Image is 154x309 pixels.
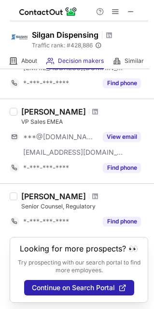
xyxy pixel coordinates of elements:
[21,191,86,201] div: [PERSON_NAME]
[21,57,37,65] span: About
[21,202,148,211] div: Senior Counsel, Regulatory
[21,118,148,126] div: VP Sales EMEA
[10,28,29,47] img: 2495a317a1cce906fe3c6807cc3dccdc
[103,132,141,142] button: Reveal Button
[21,107,86,117] div: [PERSON_NAME]
[17,259,141,274] p: Try prospecting with our search portal to find more employees.
[103,217,141,226] button: Reveal Button
[20,244,138,253] header: Looking for more prospects? 👀
[19,6,77,17] img: ContactOut v5.3.10
[103,163,141,173] button: Reveal Button
[24,280,134,295] button: Continue on Search Portal
[103,78,141,88] button: Reveal Button
[32,42,93,49] span: Traffic rank: # 428,886
[125,57,144,65] span: Similar
[23,132,97,141] span: ***@[DOMAIN_NAME]
[58,57,104,65] span: Decision makers
[23,148,124,157] span: [EMAIL_ADDRESS][DOMAIN_NAME]
[32,29,98,41] h1: Silgan Dispensing
[32,284,115,292] span: Continue on Search Portal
